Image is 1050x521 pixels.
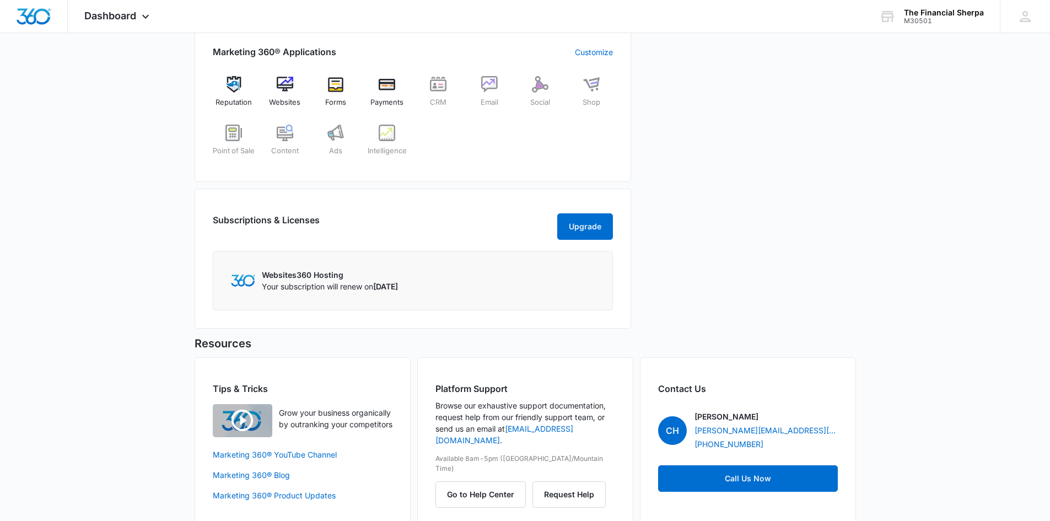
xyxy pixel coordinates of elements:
img: Marketing 360 Logo [231,275,255,286]
a: Reputation [213,76,255,116]
p: [PERSON_NAME] [694,411,758,422]
a: Marketing 360® YouTube Channel [213,449,392,460]
span: Websites [269,97,300,108]
a: Marketing 360® Product Updates [213,490,392,501]
a: Websites [263,76,306,116]
span: [DATE] [373,282,398,291]
h2: Tips & Tricks [213,382,392,395]
span: Social [530,97,550,108]
span: Dashboard [84,10,136,22]
a: Call Us Now [658,465,838,492]
span: Payments [370,97,403,108]
a: Social [519,76,562,116]
a: Point of Sale [213,125,255,164]
a: Intelligence [366,125,408,164]
div: account name [904,8,984,17]
button: Upgrade [557,213,613,240]
a: Request Help [532,490,606,499]
span: Email [481,97,498,108]
a: [PERSON_NAME][EMAIL_ADDRESS][PERSON_NAME][DOMAIN_NAME] [694,425,838,436]
button: Request Help [532,481,606,508]
a: Marketing 360® Blog [213,469,392,481]
h2: Subscriptions & Licenses [213,213,320,235]
span: CH [658,416,687,445]
p: Available 8am-5pm ([GEOGRAPHIC_DATA]/Mountain Time) [435,454,615,474]
span: Point of Sale [213,146,255,157]
span: Content [271,146,299,157]
p: Websites360 Hosting [262,269,398,281]
a: Payments [366,76,408,116]
a: Content [263,125,306,164]
span: CRM [430,97,446,108]
p: Your subscription will renew on [262,281,398,292]
div: account id [904,17,984,25]
a: Email [468,76,510,116]
h2: Marketing 360® Applications [213,45,336,58]
span: Intelligence [368,146,407,157]
img: Quick Overview Video [213,404,272,437]
button: Go to Help Center [435,481,526,508]
a: CRM [417,76,460,116]
a: Go to Help Center [435,490,532,499]
a: Customize [575,46,613,58]
span: Shop [583,97,600,108]
span: Forms [325,97,346,108]
span: Ads [329,146,342,157]
p: Grow your business organically by outranking your competitors [279,407,392,430]
a: Shop [570,76,613,116]
h5: Resources [195,335,856,352]
a: Forms [315,76,357,116]
h2: Contact Us [658,382,838,395]
a: Ads [315,125,357,164]
a: [PHONE_NUMBER] [694,438,763,450]
p: Browse our exhaustive support documentation, request help from our friendly support team, or send... [435,400,615,446]
span: Reputation [216,97,252,108]
h2: Platform Support [435,382,615,395]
